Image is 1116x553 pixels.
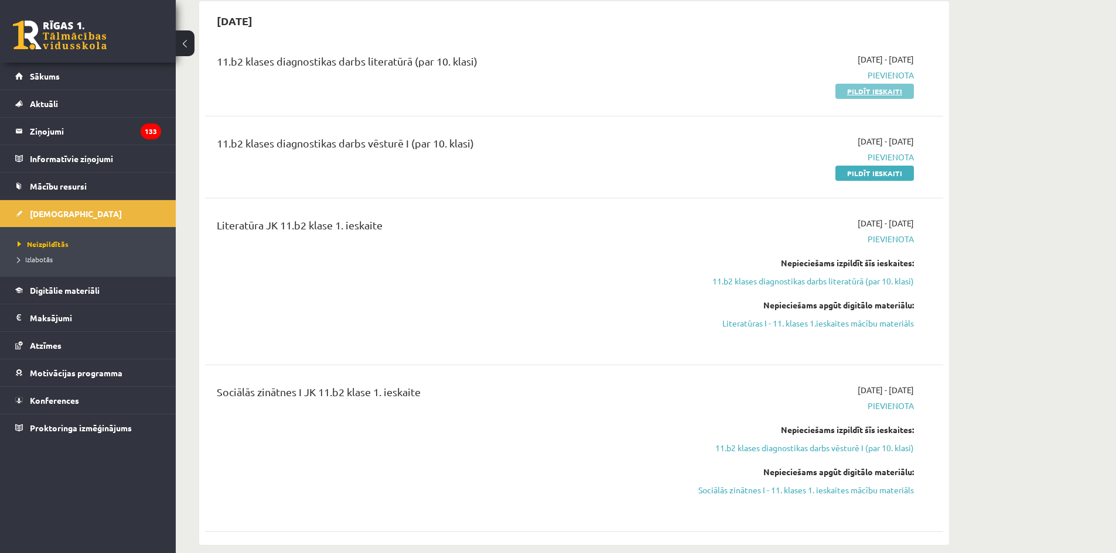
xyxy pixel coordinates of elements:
[18,255,53,264] span: Izlabotās
[30,423,132,433] span: Proktoringa izmēģinājums
[693,233,914,245] span: Pievienota
[30,340,62,351] span: Atzīmes
[693,424,914,436] div: Nepieciešams izpildīt šīs ieskaites:
[693,466,914,478] div: Nepieciešams apgūt digitālo materiālu:
[30,145,161,172] legend: Informatīvie ziņojumi
[693,151,914,163] span: Pievienota
[18,239,164,249] a: Neizpildītās
[693,69,914,81] span: Pievienota
[15,304,161,331] a: Maksājumi
[693,442,914,454] a: 11.b2 klases diagnostikas darbs vēsturē I (par 10. klasi)
[693,299,914,311] div: Nepieciešams apgūt digitālo materiālu:
[835,84,914,99] a: Pildīt ieskaiti
[15,118,161,145] a: Ziņojumi133
[858,135,914,147] span: [DATE] - [DATE]
[835,166,914,181] a: Pildīt ieskaiti
[15,332,161,359] a: Atzīmes
[15,63,161,90] a: Sākums
[858,53,914,66] span: [DATE] - [DATE]
[693,317,914,329] a: Literatūras I - 11. klases 1.ieskaites mācību materiāls
[858,384,914,396] span: [DATE] - [DATE]
[205,7,264,35] h2: [DATE]
[18,239,69,249] span: Neizpildītās
[15,145,161,172] a: Informatīvie ziņojumi
[141,123,161,139] i: 133
[30,285,100,296] span: Digitālie materiāli
[217,135,675,157] div: 11.b2 klases diagnostikas darbs vēsturē I (par 10. klasi)
[30,367,122,378] span: Motivācijas programma
[30,71,60,81] span: Sākums
[30,98,58,109] span: Aktuāli
[693,257,914,269] div: Nepieciešams izpildīt šīs ieskaites:
[15,359,161,386] a: Motivācijas programma
[693,275,914,287] a: 11.b2 klases diagnostikas darbs literatūrā (par 10. klasi)
[693,400,914,412] span: Pievienota
[30,208,122,219] span: [DEMOGRAPHIC_DATA]
[217,53,675,75] div: 11.b2 klases diagnostikas darbs literatūrā (par 10. klasi)
[30,304,161,331] legend: Maksājumi
[15,277,161,304] a: Digitālie materiāli
[13,20,107,50] a: Rīgas 1. Tālmācības vidusskola
[217,217,675,239] div: Literatūra JK 11.b2 klase 1. ieskaite
[15,387,161,414] a: Konferences
[30,395,79,406] span: Konferences
[693,484,914,496] a: Sociālās zinātnes I - 11. klases 1. ieskaites mācību materiāls
[217,384,675,406] div: Sociālās zinātnes I JK 11.b2 klase 1. ieskaite
[18,254,164,265] a: Izlabotās
[858,217,914,229] span: [DATE] - [DATE]
[15,200,161,227] a: [DEMOGRAPHIC_DATA]
[15,90,161,117] a: Aktuāli
[15,173,161,200] a: Mācību resursi
[15,414,161,441] a: Proktoringa izmēģinājums
[30,118,161,145] legend: Ziņojumi
[30,181,87,191] span: Mācību resursi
